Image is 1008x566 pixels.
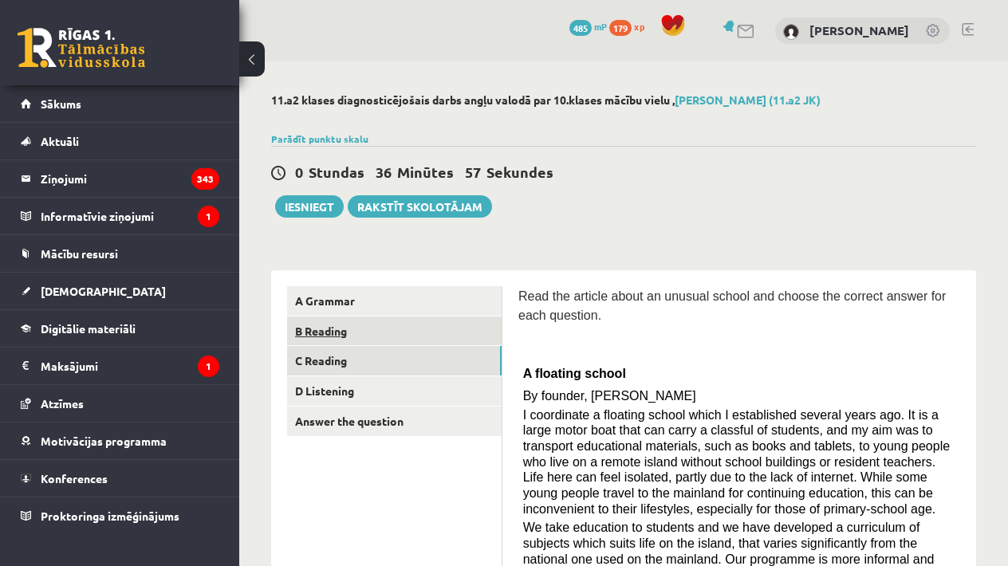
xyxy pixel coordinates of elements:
span: 0 [295,163,303,181]
span: Sekundes [486,163,553,181]
a: Ziņojumi343 [21,160,219,197]
legend: Informatīvie ziņojumi [41,198,219,234]
span: 57 [465,163,481,181]
i: 1 [198,356,219,377]
a: 179 xp [609,20,652,33]
a: Parādīt punktu skalu [271,132,368,145]
span: 485 [569,20,592,36]
a: B Reading [287,316,502,346]
a: Sākums [21,85,219,122]
span: Read the article about an unusual school and choose the correct answer for each question. [518,289,946,322]
span: [DEMOGRAPHIC_DATA] [41,284,166,298]
a: Rakstīt skolotājam [348,195,492,218]
span: Proktoringa izmēģinājums [41,509,179,523]
a: C Reading [287,346,502,375]
a: Maksājumi1 [21,348,219,384]
a: Rīgas 1. Tālmācības vidusskola [18,28,145,68]
a: [DEMOGRAPHIC_DATA] [21,273,219,309]
a: Mācību resursi [21,235,219,272]
a: Aktuāli [21,123,219,159]
a: [PERSON_NAME] (11.a2 JK) [675,92,821,107]
a: Atzīmes [21,385,219,422]
legend: Maksājumi [41,348,219,384]
i: 343 [191,168,219,190]
a: Answer the question [287,407,502,436]
span: Digitālie materiāli [41,321,136,336]
span: xp [634,20,644,33]
span: By founder, [PERSON_NAME] [523,389,696,403]
i: 1 [198,206,219,227]
span: Atzīmes [41,396,84,411]
span: 179 [609,20,632,36]
a: 485 mP [569,20,607,33]
a: A Grammar [287,286,502,316]
a: Konferences [21,460,219,497]
a: Informatīvie ziņojumi1 [21,198,219,234]
span: Stundas [309,163,364,181]
span: 36 [376,163,392,181]
a: [PERSON_NAME] [809,22,909,38]
button: Iesniegt [275,195,344,218]
a: Motivācijas programma [21,423,219,459]
span: Konferences [41,471,108,485]
legend: Ziņojumi [41,160,219,197]
span: Mācību resursi [41,246,118,261]
a: D Listening [287,376,502,406]
h2: 11.a2 klases diagnosticējošais darbs angļu valodā par 10.klases mācību vielu , [271,93,976,107]
span: Aktuāli [41,134,79,148]
a: Proktoringa izmēģinājums [21,497,219,534]
span: I coordinate a floating school which I established several years ago. It is a large motor boat th... [523,408,950,516]
span: Sākums [41,96,81,111]
img: Ričards Puniņš [783,24,799,40]
a: Digitālie materiāli [21,310,219,347]
span: Motivācijas programma [41,434,167,448]
span: mP [594,20,607,33]
span: A floating school [523,367,626,380]
span: Minūtes [397,163,454,181]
